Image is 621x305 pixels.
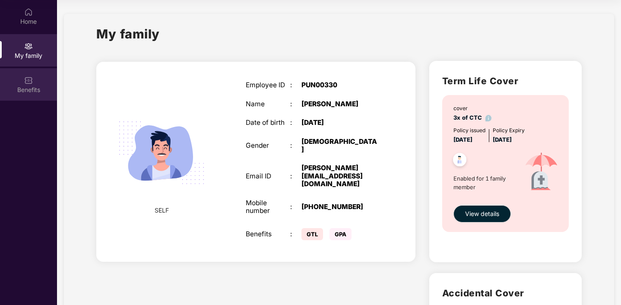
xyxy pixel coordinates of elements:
[96,24,160,44] h1: My family
[301,81,379,89] div: PUN00330
[301,228,323,240] span: GTL
[246,100,290,108] div: Name
[493,136,512,143] span: [DATE]
[453,174,515,192] span: Enabled for 1 family member
[301,164,379,188] div: [PERSON_NAME][EMAIL_ADDRESS][DOMAIN_NAME]
[301,138,379,154] div: [DEMOGRAPHIC_DATA]
[515,144,567,201] img: icon
[290,81,301,89] div: :
[155,206,169,215] span: SELF
[290,119,301,127] div: :
[442,74,569,88] h2: Term Life Cover
[330,228,352,240] span: GPA
[290,230,301,238] div: :
[453,136,472,143] span: [DATE]
[493,127,525,135] div: Policy Expiry
[485,115,492,121] img: info
[246,199,290,215] div: Mobile number
[453,205,511,222] button: View details
[449,150,470,172] img: svg+xml;base64,PHN2ZyB4bWxucz0iaHR0cDovL3d3dy53My5vcmcvMjAwMC9zdmciIHdpZHRoPSI0OC45NDMiIGhlaWdodD...
[290,142,301,149] div: :
[465,209,499,219] span: View details
[453,127,485,135] div: Policy issued
[290,100,301,108] div: :
[290,203,301,211] div: :
[24,42,33,51] img: svg+xml;base64,PHN2ZyB3aWR0aD0iMjAiIGhlaWdodD0iMjAiIHZpZXdCb3g9IjAgMCAyMCAyMCIgZmlsbD0ibm9uZSIgeG...
[246,142,290,149] div: Gender
[246,230,290,238] div: Benefits
[246,81,290,89] div: Employee ID
[301,203,379,211] div: [PHONE_NUMBER]
[453,114,492,121] span: 3x of CTC
[453,105,492,113] div: cover
[246,119,290,127] div: Date of birth
[246,172,290,180] div: Email ID
[442,286,569,300] h2: Accidental Cover
[301,119,379,127] div: [DATE]
[24,76,33,85] img: svg+xml;base64,PHN2ZyBpZD0iQmVuZWZpdHMiIHhtbG5zPSJodHRwOi8vd3d3LnczLm9yZy8yMDAwL3N2ZyIgd2lkdGg9Ij...
[301,100,379,108] div: [PERSON_NAME]
[290,172,301,180] div: :
[24,8,33,16] img: svg+xml;base64,PHN2ZyBpZD0iSG9tZSIgeG1sbnM9Imh0dHA6Ly93d3cudzMub3JnLzIwMDAvc3ZnIiB3aWR0aD0iMjAiIG...
[108,100,215,206] img: svg+xml;base64,PHN2ZyB4bWxucz0iaHR0cDovL3d3dy53My5vcmcvMjAwMC9zdmciIHdpZHRoPSIyMjQiIGhlaWdodD0iMT...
